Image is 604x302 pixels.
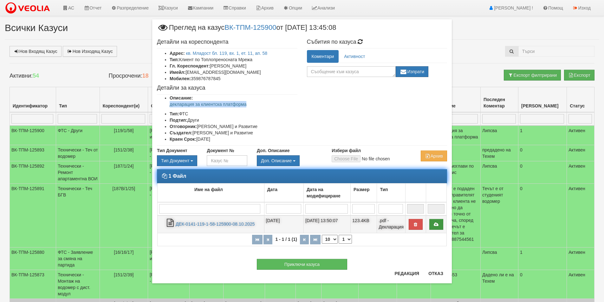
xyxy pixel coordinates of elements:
[310,235,321,244] button: Последна страница
[307,39,447,45] h4: Събития по казуса
[300,235,309,244] button: Следваща страница
[377,183,406,202] td: Тип: No sort applied, activate to apply an ascending sort
[351,183,377,202] td: Размер: No sort applied, activate to apply an ascending sort
[170,136,297,142] li: [DATE]
[264,215,303,233] td: [DATE]
[257,147,289,154] label: Доп. Описание
[170,101,297,107] p: декларация за клиентска платформа
[207,155,247,166] input: Казус №
[267,187,277,192] b: Дата
[194,187,223,192] b: Име на файл
[170,51,185,56] b: Адрес:
[307,50,339,63] a: Коментари
[157,147,187,154] label: Тип Документ
[170,123,297,130] li: [PERSON_NAME] и Развитие
[157,155,197,166] div: Двоен клик, за изчистване на избраната стойност.
[176,222,255,227] a: ДЕК-0141-119-1-58-125900-08.10.2025
[264,183,303,202] td: Дата: No sort applied, activate to apply an ascending sort
[332,147,361,154] label: Избери файл
[170,118,187,123] b: Подтип:
[170,130,297,136] li: [PERSON_NAME] и Развитие
[396,66,429,77] button: Изпрати
[170,95,193,100] b: Описание:
[157,24,336,36] span: Преглед на казус от [DATE] 13:45:08
[170,63,297,69] li: [PERSON_NAME]
[322,235,338,244] select: Брой редове на страница
[339,50,370,63] a: Активност
[170,57,179,62] b: Тип:
[354,187,369,192] b: Размер
[170,56,297,63] li: Клиент по Топлопреносната Мрежа
[170,117,297,123] li: Други
[158,183,264,202] td: Име на файл: No sort applied, activate to apply an ascending sort
[377,215,406,233] td: .pdf - Декларация
[207,147,234,154] label: Документ №
[405,183,426,202] td: : No sort applied, activate to apply an ascending sort
[257,259,347,270] button: Приключи казуса
[391,268,423,279] button: Редакция
[170,76,191,81] b: Мобилен:
[224,23,276,31] a: ВК-ТПМ-125900
[157,85,297,91] h4: Детайли за казуса
[186,51,268,56] a: кв. Младост бл. 119, вх. 1, ет. 11, ап. 58
[170,111,297,117] li: ФТС
[339,235,352,244] select: Страница номер
[170,130,192,135] b: Създател:
[257,155,300,166] button: Доп. Описание
[425,268,447,279] button: Отказ
[157,155,197,166] button: Тип Документ
[170,124,197,129] b: Отговорник:
[161,158,189,163] span: Тип Документ
[168,173,186,179] strong: 1 Файл
[261,158,292,163] span: Доп. Описание
[426,183,446,202] td: : No sort applied, activate to apply an ascending sort
[170,63,210,68] b: Гл. Кореспондент:
[170,111,179,116] b: Тип:
[157,39,297,45] h4: Детайли на кореспондента
[351,215,377,233] td: 123.4KB
[170,75,297,82] li: 359876787845
[170,70,185,75] b: Имейл:
[421,151,447,161] button: Архив
[263,235,272,244] button: Предишна страница
[158,215,447,233] tr: ДЕК-0141-119-1-58-125900-08.10.2025.pdf - Декларация
[274,237,298,242] span: 1 - 1 / 1 (1)
[170,69,297,75] li: [EMAIL_ADDRESS][DOMAIN_NAME]
[170,137,196,142] b: Краен Срок:
[304,215,351,233] td: [DATE] 13:50:07
[252,235,263,244] button: Първа страница
[307,187,341,198] b: Дата на модифициране
[380,187,388,192] b: Тип
[304,183,351,202] td: Дата на модифициране: No sort applied, activate to apply an ascending sort
[257,155,322,166] div: Двоен клик, за изчистване на избраната стойност.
